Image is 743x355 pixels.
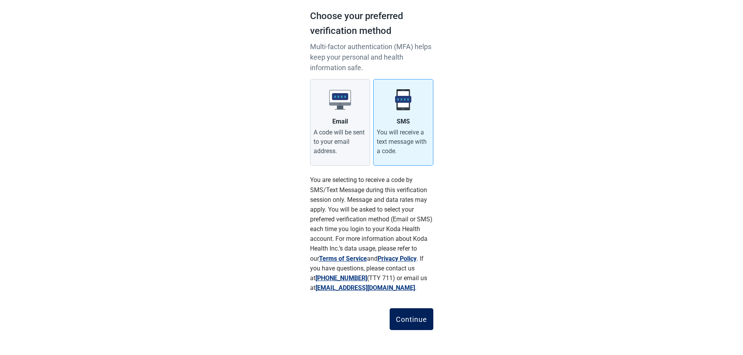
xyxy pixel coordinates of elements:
[314,128,367,156] div: A code will be sent to your email address.
[397,117,410,126] div: SMS
[392,89,414,111] img: sms
[316,284,415,291] a: [EMAIL_ADDRESS][DOMAIN_NAME]
[332,117,348,126] div: Email
[319,255,367,262] a: Terms of Service
[378,255,417,262] a: Privacy Policy
[396,315,427,323] div: Continue
[390,308,433,330] button: Continue
[329,89,351,111] img: email
[316,274,367,282] a: [PHONE_NUMBER]
[310,175,433,293] p: You are selecting to receive a code by SMS/Text Message during this verification session only. Me...
[310,9,433,41] h1: Choose your preferred verification method
[310,41,433,73] p: Multi-factor authentication (MFA) helps keep your personal and health information safe.
[377,128,430,156] div: You will receive a text message with a code.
